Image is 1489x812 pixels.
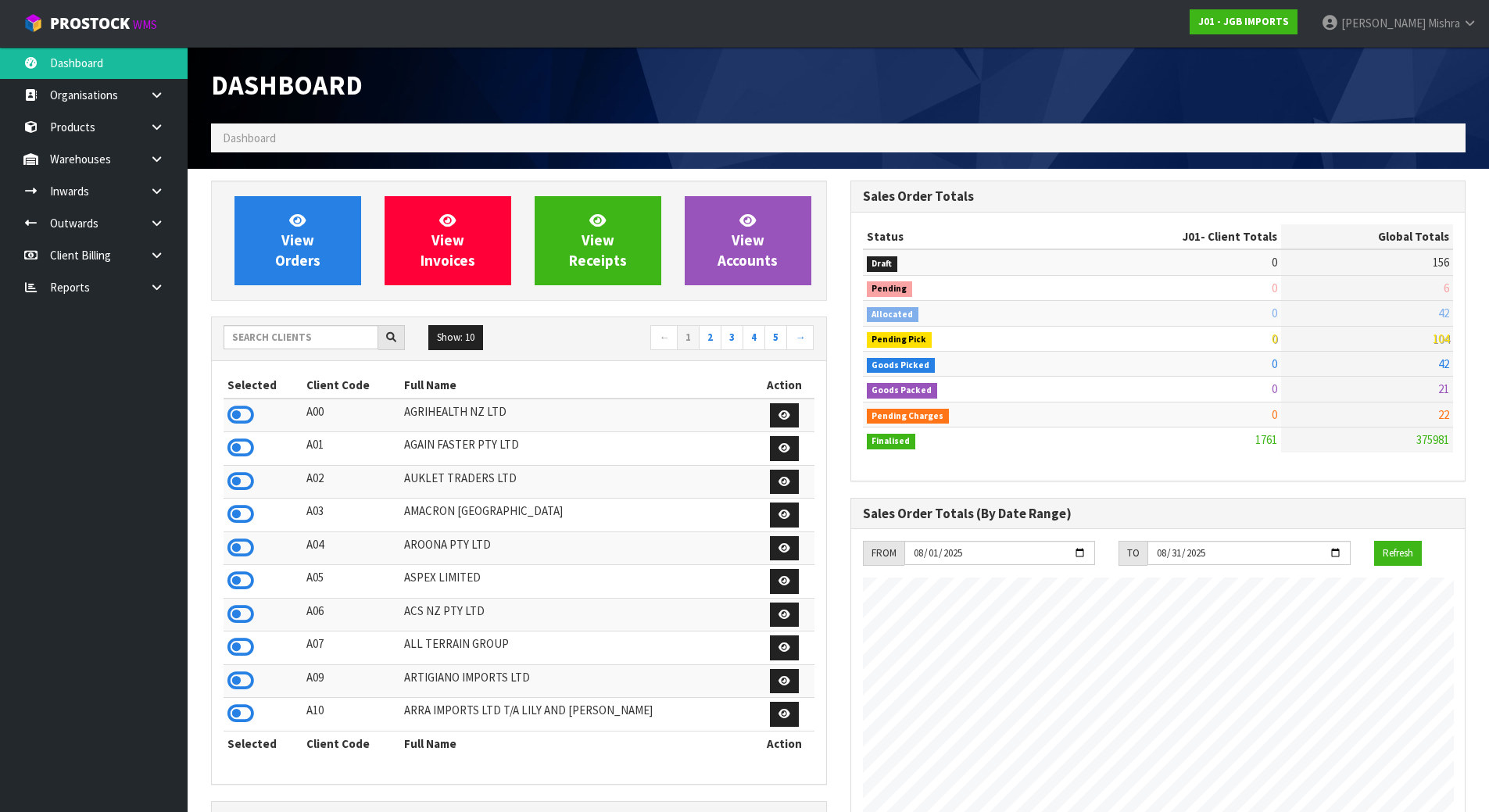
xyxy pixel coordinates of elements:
[718,211,778,270] span: View Accounts
[743,325,765,350] a: 4
[867,281,913,297] span: Pending
[1438,381,1449,396] span: 21
[531,325,814,352] nav: Page navigation
[1119,541,1147,566] div: TO
[224,731,302,756] th: Selected
[400,465,754,499] td: AUKLET TRADERS LTD
[211,68,363,102] span: Dashboard
[1272,255,1277,270] span: 0
[699,325,721,350] a: 2
[1433,255,1449,270] span: 156
[867,332,932,348] span: Pending Pick
[302,731,401,756] th: Client Code
[302,664,401,698] td: A09
[1255,432,1277,447] span: 1761
[863,541,904,566] div: FROM
[302,565,401,599] td: A05
[400,631,754,665] td: ALL TERRAIN GROUP
[755,731,814,756] th: Action
[302,373,401,398] th: Client Code
[1341,16,1426,30] span: [PERSON_NAME]
[400,565,754,599] td: ASPEX LIMITED
[302,465,401,499] td: A02
[1438,407,1449,422] span: 22
[1190,9,1298,34] a: J01 - JGB IMPORTS
[302,698,401,732] td: A10
[867,434,916,449] span: Finalised
[1183,229,1201,244] span: J01
[863,506,1454,521] h3: Sales Order Totals (By Date Range)
[50,13,130,34] span: ProStock
[1272,331,1277,346] span: 0
[302,499,401,532] td: A03
[234,196,361,285] a: ViewOrders
[1433,331,1449,346] span: 104
[764,325,787,350] a: 5
[23,13,43,33] img: cube-alt.png
[400,698,754,732] td: ARRA IMPORTS LTD T/A LILY AND [PERSON_NAME]
[133,17,157,32] small: WMS
[1198,15,1289,28] strong: J01 - JGB IMPORTS
[867,383,938,399] span: Goods Packed
[535,196,661,285] a: ViewReceipts
[1416,432,1449,447] span: 375981
[223,131,276,145] span: Dashboard
[1272,407,1277,422] span: 0
[1444,281,1449,295] span: 6
[867,358,936,374] span: Goods Picked
[1428,16,1460,30] span: Mishra
[650,325,678,350] a: ←
[421,211,475,270] span: View Invoices
[400,531,754,565] td: AROONA PTY LTD
[275,211,320,270] span: View Orders
[1438,306,1449,320] span: 42
[400,373,754,398] th: Full Name
[721,325,743,350] a: 3
[1272,281,1277,295] span: 0
[302,531,401,565] td: A04
[1374,541,1422,566] button: Refresh
[1272,306,1277,320] span: 0
[1272,381,1277,396] span: 0
[1438,356,1449,371] span: 42
[786,325,814,350] a: →
[400,432,754,466] td: AGAIN FASTER PTY LTD
[302,399,401,432] td: A00
[755,373,814,398] th: Action
[302,432,401,466] td: A01
[863,189,1454,204] h3: Sales Order Totals
[224,373,302,398] th: Selected
[677,325,700,350] a: 1
[867,409,950,424] span: Pending Charges
[400,399,754,432] td: AGRIHEALTH NZ LTD
[302,631,401,665] td: A07
[400,499,754,532] td: AMACRON [GEOGRAPHIC_DATA]
[863,224,1059,249] th: Status
[400,731,754,756] th: Full Name
[1272,356,1277,371] span: 0
[224,325,378,349] input: Search clients
[1059,224,1282,249] th: - Client Totals
[867,307,919,323] span: Allocated
[569,211,627,270] span: View Receipts
[400,664,754,698] td: ARTIGIANO IMPORTS LTD
[302,598,401,631] td: A06
[400,598,754,631] td: ACS NZ PTY LTD
[867,256,898,272] span: Draft
[685,196,811,285] a: ViewAccounts
[1281,224,1453,249] th: Global Totals
[428,325,483,350] button: Show: 10
[385,196,511,285] a: ViewInvoices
